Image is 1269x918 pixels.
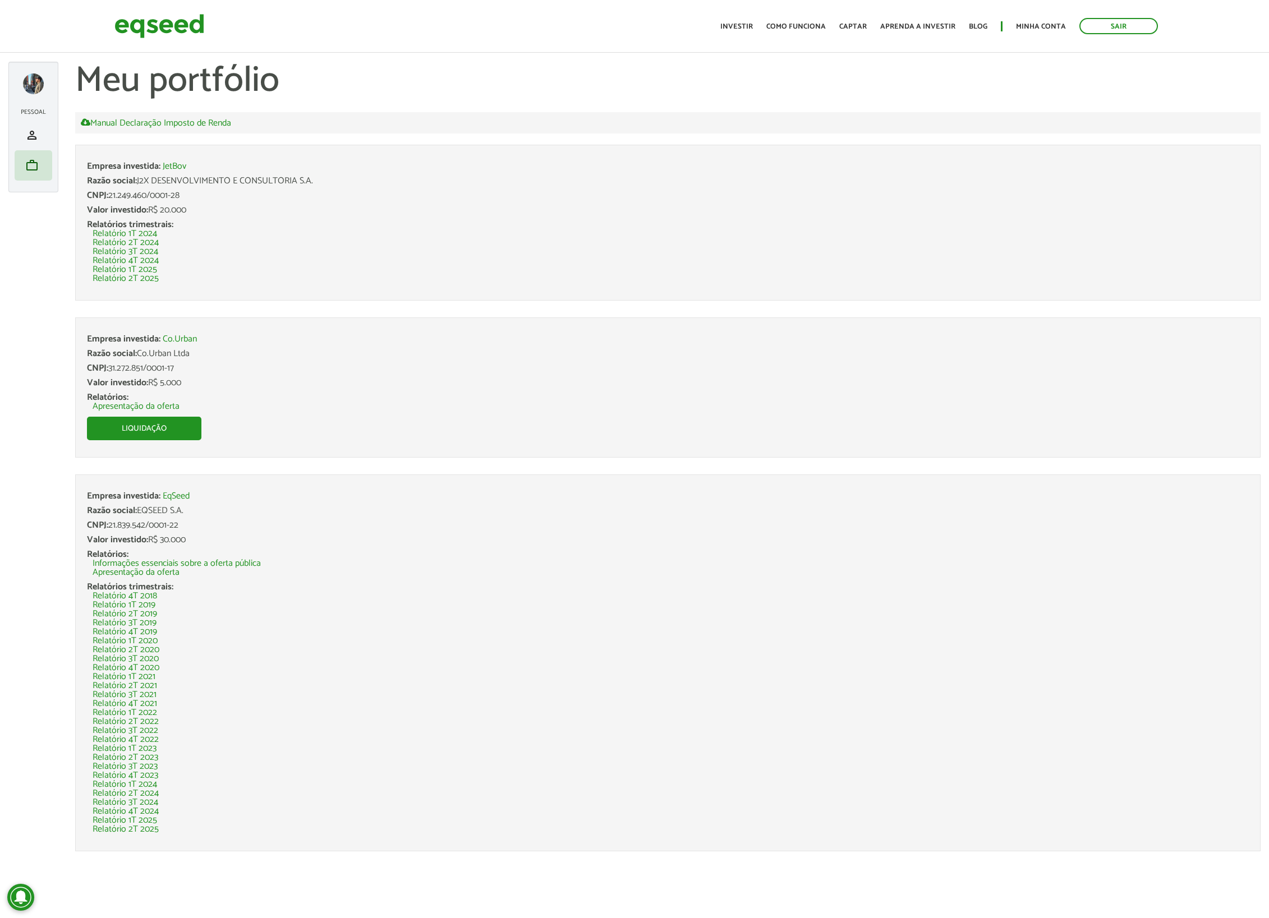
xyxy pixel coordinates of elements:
[87,173,137,188] span: Razão social:
[93,825,159,834] a: Relatório 2T 2025
[87,375,148,390] span: Valor investido:
[93,663,159,672] a: Relatório 4T 2020
[87,417,201,440] a: Liquidação
[93,628,157,636] a: Relatório 4T 2019
[163,162,186,171] a: JetBov
[720,23,753,30] a: Investir
[93,681,157,690] a: Relatório 2T 2021
[839,23,867,30] a: Captar
[75,62,1261,101] h1: Meu portfólio
[17,159,49,172] a: work
[81,118,231,128] a: Manual Declaração Imposto de Renda
[87,532,148,547] span: Valor investido:
[15,150,52,181] li: Meu portfólio
[87,217,173,232] span: Relatórios trimestrais:
[87,188,108,203] span: CNPJ:
[87,390,128,405] span: Relatórios:
[880,23,955,30] a: Aprenda a investir
[93,780,157,789] a: Relatório 1T 2024
[114,11,204,41] img: EqSeed
[87,361,108,376] span: CNPJ:
[93,726,158,735] a: Relatório 3T 2022
[87,488,160,504] span: Empresa investida:
[93,559,261,568] a: Informações essenciais sobre a oferta pública
[23,73,44,94] a: Expandir menu
[93,654,159,663] a: Relatório 3T 2020
[15,120,52,150] li: Meu perfil
[93,762,158,771] a: Relatório 3T 2023
[93,753,158,762] a: Relatório 2T 2023
[17,128,49,142] a: person
[93,645,159,654] a: Relatório 2T 2020
[87,547,128,562] span: Relatórios:
[93,247,158,256] a: Relatório 3T 2024
[1079,18,1158,34] a: Sair
[87,506,1249,515] div: EQSEED S.A.
[87,518,108,533] span: CNPJ:
[93,771,158,780] a: Relatório 4T 2023
[969,23,987,30] a: Blog
[93,699,157,708] a: Relatório 4T 2021
[93,610,157,619] a: Relatório 2T 2019
[87,364,1249,373] div: 31.272.851/0001-17
[93,238,159,247] a: Relatório 2T 2024
[163,335,197,344] a: Co.Urban
[93,708,157,717] a: Relatório 1T 2022
[766,23,826,30] a: Como funciona
[87,346,137,361] span: Razão social:
[87,202,148,218] span: Valor investido:
[93,256,159,265] a: Relatório 4T 2024
[93,568,180,577] a: Apresentação da oferta
[87,349,1249,358] div: Co.Urban Ltda
[93,672,155,681] a: Relatório 1T 2021
[93,735,159,744] a: Relatório 4T 2022
[87,206,1249,215] div: R$ 20.000
[93,816,157,825] a: Relatório 1T 2025
[93,636,158,645] a: Relatório 1T 2020
[163,492,190,501] a: EqSeed
[87,503,137,518] span: Razão social:
[87,191,1249,200] div: 21.249.460/0001-28
[93,798,158,807] a: Relatório 3T 2024
[87,536,1249,545] div: R$ 30.000
[93,619,157,628] a: Relatório 3T 2019
[93,717,159,726] a: Relatório 2T 2022
[1016,23,1066,30] a: Minha conta
[93,601,155,610] a: Relatório 1T 2019
[93,690,157,699] a: Relatório 3T 2021
[93,789,159,798] a: Relatório 2T 2024
[93,402,180,411] a: Apresentação da oferta
[87,379,1249,388] div: R$ 5.000
[87,177,1249,186] div: J2X DESENVOLVIMENTO E CONSULTORIA S.A.
[87,521,1249,530] div: 21.839.542/0001-22
[93,592,157,601] a: Relatório 4T 2018
[25,159,39,172] span: work
[87,159,160,174] span: Empresa investida:
[15,109,52,116] h2: Pessoal
[93,274,159,283] a: Relatório 2T 2025
[93,807,159,816] a: Relatório 4T 2024
[93,265,157,274] a: Relatório 1T 2025
[93,744,157,753] a: Relatório 1T 2023
[87,579,173,594] span: Relatórios trimestrais:
[25,128,39,142] span: person
[87,331,160,347] span: Empresa investida:
[93,229,157,238] a: Relatório 1T 2024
